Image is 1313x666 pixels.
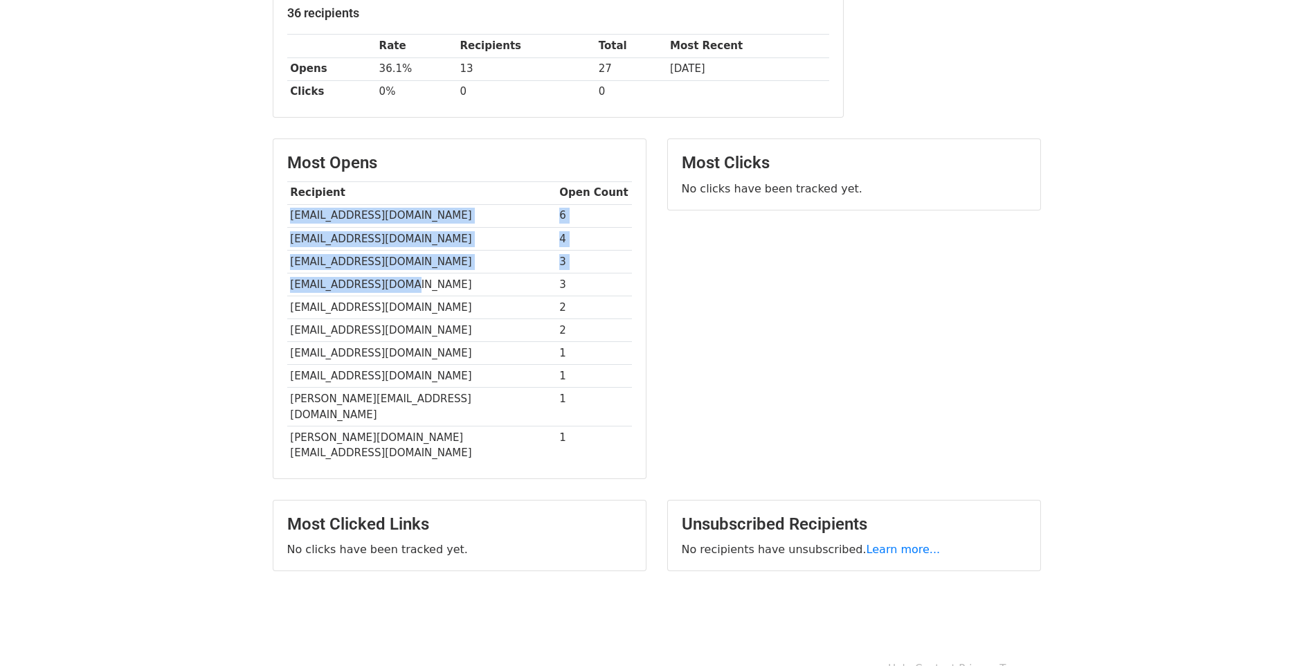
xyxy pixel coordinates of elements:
[457,35,595,57] th: Recipients
[287,153,632,173] h3: Most Opens
[556,342,632,365] td: 1
[682,181,1026,196] p: No clicks have been tracked yet.
[287,204,556,227] td: [EMAIL_ADDRESS][DOMAIN_NAME]
[287,80,376,103] th: Clicks
[682,153,1026,173] h3: Most Clicks
[287,365,556,388] td: [EMAIL_ADDRESS][DOMAIN_NAME]
[287,319,556,342] td: [EMAIL_ADDRESS][DOMAIN_NAME]
[682,542,1026,557] p: No recipients have unsubscribed.
[595,57,667,80] td: 27
[667,35,828,57] th: Most Recent
[376,57,457,80] td: 36.1%
[287,6,829,21] h5: 36 recipients
[287,296,556,319] td: [EMAIL_ADDRESS][DOMAIN_NAME]
[457,57,595,80] td: 13
[556,296,632,319] td: 2
[457,80,595,103] td: 0
[556,426,632,465] td: 1
[287,426,556,465] td: [PERSON_NAME][DOMAIN_NAME][EMAIL_ADDRESS][DOMAIN_NAME]
[595,80,667,103] td: 0
[287,57,376,80] th: Opens
[376,80,457,103] td: 0%
[287,342,556,365] td: [EMAIL_ADDRESS][DOMAIN_NAME]
[556,250,632,273] td: 3
[595,35,667,57] th: Total
[287,227,556,250] td: [EMAIL_ADDRESS][DOMAIN_NAME]
[287,273,556,296] td: [EMAIL_ADDRESS][DOMAIN_NAME]
[287,542,632,557] p: No clicks have been tracked yet.
[287,250,556,273] td: [EMAIL_ADDRESS][DOMAIN_NAME]
[287,388,556,426] td: [PERSON_NAME][EMAIL_ADDRESS][DOMAIN_NAME]
[556,273,632,296] td: 3
[556,388,632,426] td: 1
[287,514,632,534] h3: Most Clicked Links
[1244,600,1313,666] iframe: Chat Widget
[682,514,1026,534] h3: Unsubscribed Recipients
[667,57,828,80] td: [DATE]
[556,204,632,227] td: 6
[556,227,632,250] td: 4
[556,319,632,342] td: 2
[287,181,556,204] th: Recipient
[556,181,632,204] th: Open Count
[376,35,457,57] th: Rate
[556,365,632,388] td: 1
[867,543,941,556] a: Learn more...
